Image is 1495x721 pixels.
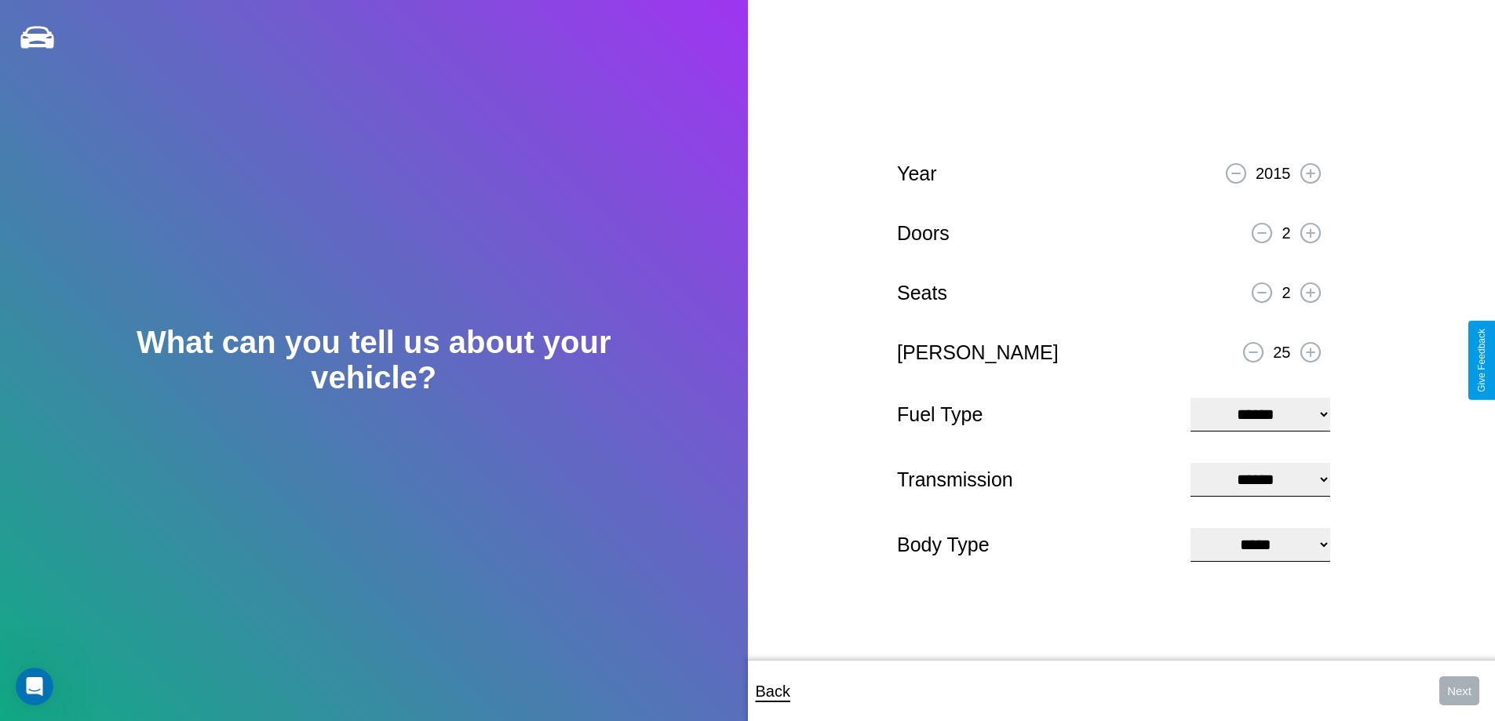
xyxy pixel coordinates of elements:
[897,397,1175,432] p: Fuel Type
[897,462,1175,497] p: Transmission
[897,527,1175,563] p: Body Type
[1256,159,1291,188] p: 2015
[1476,329,1487,392] div: Give Feedback
[756,677,790,705] p: Back
[1273,338,1290,366] p: 25
[1282,279,1290,307] p: 2
[1439,676,1479,705] button: Next
[1282,219,1290,247] p: 2
[16,668,53,705] iframe: Intercom live chat
[897,275,947,311] p: Seats
[75,325,673,395] h2: What can you tell us about your vehicle?
[897,216,950,251] p: Doors
[897,156,937,191] p: Year
[897,335,1059,370] p: [PERSON_NAME]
